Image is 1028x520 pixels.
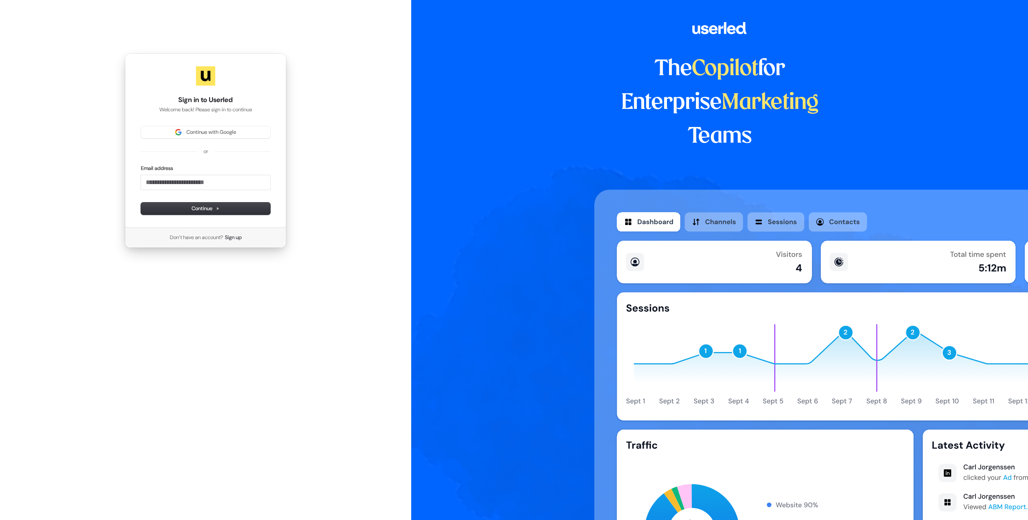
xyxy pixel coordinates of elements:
span: Marketing [722,92,819,113]
span: Don’t have an account? [170,234,223,241]
img: Userled [196,66,215,86]
span: Continue with Google [186,129,236,136]
span: Continue [192,205,220,212]
p: Welcome back! Please sign in to continue [141,106,270,113]
img: Sign in with Google [175,129,182,135]
span: Copilot [692,59,758,80]
p: or [204,148,208,155]
a: Sign up [225,234,242,241]
button: Continue [141,203,270,215]
h1: Sign in to Userled [141,95,270,105]
button: Sign in with GoogleContinue with Google [141,126,270,138]
h1: The for Enterprise Teams [594,52,845,154]
label: Email address [141,165,173,172]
